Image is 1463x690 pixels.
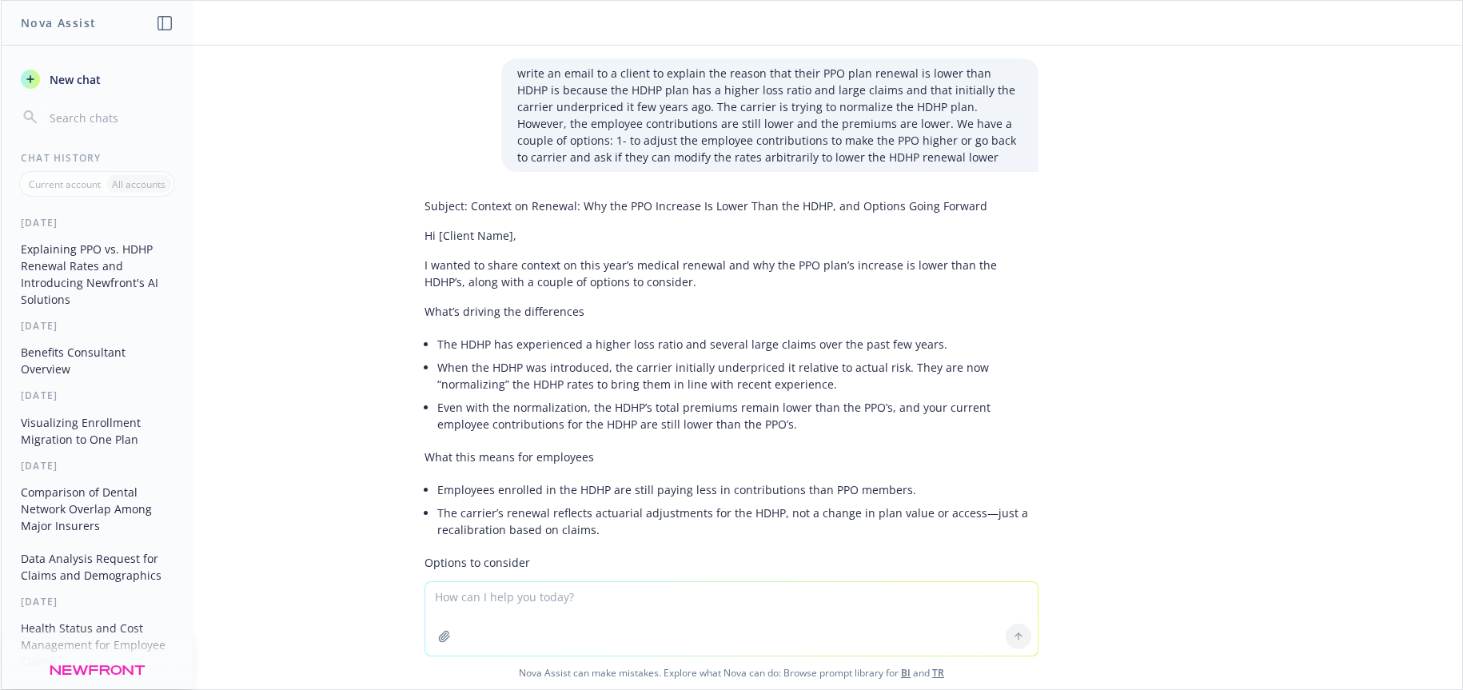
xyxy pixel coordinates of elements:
[2,151,193,165] div: Chat History
[14,615,180,675] button: Health Status and Cost Management for Employee Claims
[901,666,911,680] a: BI
[425,227,1038,244] p: Hi [Client Name],
[425,303,1038,320] p: What’s driving the differences
[2,216,193,229] div: [DATE]
[517,65,1023,166] p: write an email to a client to explain the reason that their PPO plan renewal is lower than HDHP i...
[425,554,1038,571] p: Options to consider
[29,177,101,191] p: Current account
[437,356,1038,396] li: When the HDHP was introduced, the carrier initially underpriced it relative to actual risk. They ...
[425,197,1038,214] p: Subject: Context on Renewal: Why the PPO Increase Is Lower Than the HDHP, and Options Going Forward
[14,545,180,588] button: Data Analysis Request for Claims and Demographics
[2,595,193,608] div: [DATE]
[425,257,1038,290] p: I wanted to share context on this year’s medical renewal and why the PPO plan’s increase is lower...
[2,389,193,402] div: [DATE]
[14,409,180,453] button: Visualizing Enrollment Migration to One Plan
[932,666,944,680] a: TR
[437,501,1038,541] li: The carrier’s renewal reflects actuarial adjustments for the HDHP, not a change in plan value or ...
[425,449,1038,465] p: What this means for employees
[46,106,173,129] input: Search chats
[14,339,180,382] button: Benefits Consultant Overview
[14,65,180,94] button: New chat
[14,236,180,313] button: Explaining PPO vs. HDHP Renewal Rates and Introducing Newfront's AI Solutions
[2,459,193,473] div: [DATE]
[112,177,165,191] p: All accounts
[14,479,180,539] button: Comparison of Dental Network Overlap Among Major Insurers
[46,71,101,88] span: New chat
[437,396,1038,436] li: Even with the normalization, the HDHP’s total premiums remain lower than the PPO’s, and your curr...
[437,333,1038,356] li: The HDHP has experienced a higher loss ratio and several large claims over the past few years.
[437,478,1038,501] li: Employees enrolled in the HDHP are still paying less in contributions than PPO members.
[7,656,1456,689] span: Nova Assist can make mistakes. Explore what Nova can do: Browse prompt library for and
[21,14,96,31] h1: Nova Assist
[2,319,193,333] div: [DATE]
